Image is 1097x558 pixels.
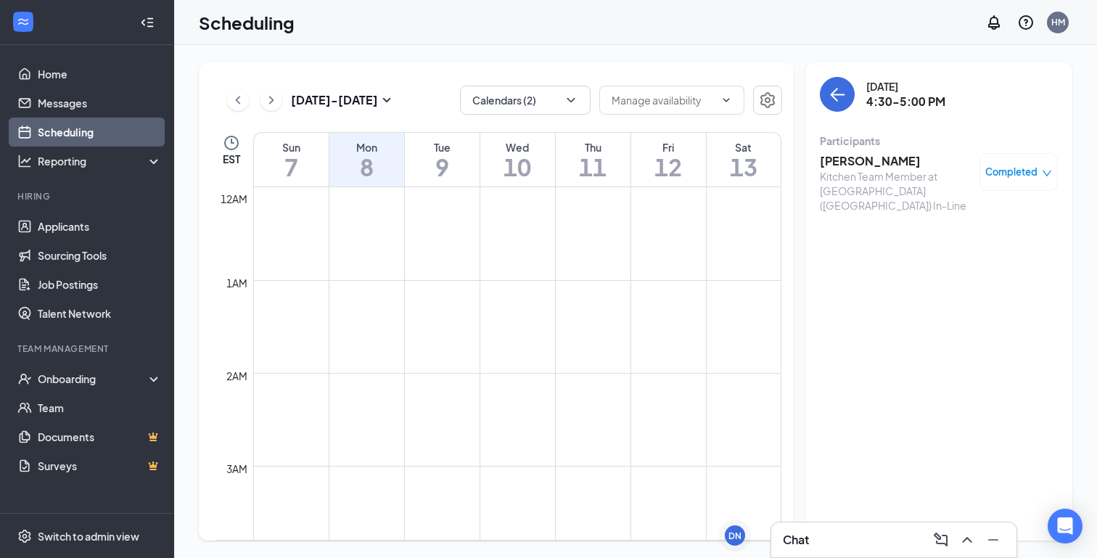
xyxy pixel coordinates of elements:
a: Talent Network [38,299,162,328]
div: Kitchen Team Member at [GEOGRAPHIC_DATA] ([GEOGRAPHIC_DATA]) In-Line [820,169,972,213]
button: ChevronUp [956,528,979,551]
div: Wed [480,140,555,155]
div: Participants [820,134,1058,148]
button: Settings [753,86,782,115]
a: Team [38,393,162,422]
button: Minimize [982,528,1005,551]
div: Tue [405,140,480,155]
a: SurveysCrown [38,451,162,480]
svg: ChevronUp [958,531,976,549]
h1: 11 [556,155,630,179]
button: ChevronLeft [227,89,249,111]
div: DN [728,530,741,542]
a: Applicants [38,212,162,241]
div: Fri [631,140,706,155]
h1: 8 [329,155,404,179]
a: DocumentsCrown [38,422,162,451]
svg: Minimize [985,531,1002,549]
svg: Notifications [985,14,1003,31]
div: Thu [556,140,630,155]
div: Team Management [17,342,159,355]
a: September 9, 2025 [405,133,480,186]
svg: Settings [759,91,776,109]
svg: ChevronDown [720,94,732,106]
h3: Chat [783,532,809,548]
svg: ChevronRight [264,91,279,109]
div: Mon [329,140,404,155]
svg: Analysis [17,154,32,168]
a: September 7, 2025 [254,133,329,186]
div: 12am [218,191,250,207]
svg: Settings [17,529,32,543]
span: down [1042,168,1052,179]
a: Messages [38,89,162,118]
a: September 11, 2025 [556,133,630,186]
a: Sourcing Tools [38,241,162,270]
div: 2am [223,368,250,384]
svg: ChevronDown [564,93,578,107]
input: Manage availability [612,92,715,108]
div: 1am [223,275,250,291]
div: Open Intercom Messenger [1048,509,1082,543]
button: ChevronRight [260,89,282,111]
div: Reporting [38,154,163,168]
h3: 4:30-5:00 PM [866,94,945,110]
h1: 9 [405,155,480,179]
a: September 12, 2025 [631,133,706,186]
svg: ChevronLeft [231,91,245,109]
svg: UserCheck [17,372,32,386]
a: Job Postings [38,270,162,299]
a: Home [38,60,162,89]
svg: Collapse [140,15,155,30]
svg: WorkstreamLogo [16,15,30,29]
div: HM [1051,16,1065,28]
svg: SmallChevronDown [378,91,395,109]
h1: 7 [254,155,329,179]
h1: 12 [631,155,706,179]
div: 3am [223,461,250,477]
h3: [DATE] - [DATE] [291,92,378,108]
a: September 8, 2025 [329,133,404,186]
div: Onboarding [38,372,149,386]
h1: Scheduling [199,10,295,35]
button: ComposeMessage [929,528,953,551]
svg: QuestionInfo [1017,14,1035,31]
button: Calendars (2)ChevronDown [460,86,591,115]
h3: [PERSON_NAME] [820,153,972,169]
svg: Clock [223,134,240,152]
svg: ArrowLeft [829,86,846,103]
svg: ComposeMessage [932,531,950,549]
div: Sat [707,140,781,155]
a: September 13, 2025 [707,133,781,186]
a: September 10, 2025 [480,133,555,186]
div: Sun [254,140,329,155]
h1: 13 [707,155,781,179]
span: EST [223,152,240,166]
div: Hiring [17,190,159,202]
h1: 10 [480,155,555,179]
div: Switch to admin view [38,529,139,543]
button: back-button [820,77,855,112]
div: [DATE] [866,79,945,94]
span: Completed [985,165,1038,179]
a: Scheduling [38,118,162,147]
